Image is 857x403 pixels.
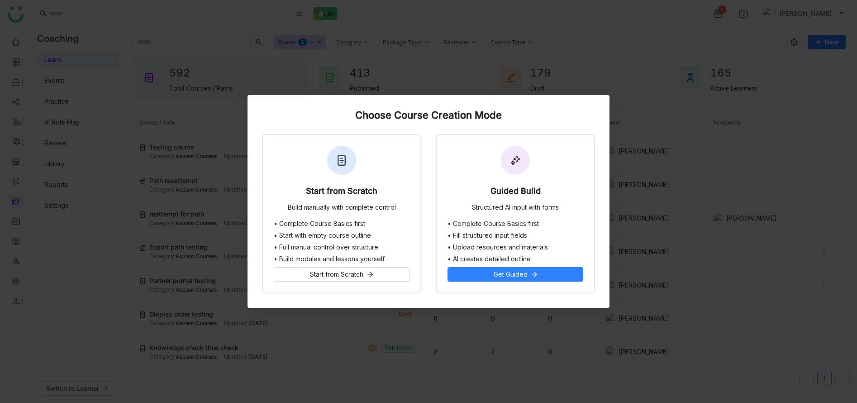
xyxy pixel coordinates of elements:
button: Start from Scratch [274,267,409,282]
li: • Build modules and lessons yourself [274,255,409,263]
div: Guided Build [490,187,541,199]
div: Structured AI input with forms [472,204,559,213]
button: Get Guided [448,267,583,282]
li: • Full manual control over structure [274,244,409,251]
li: • Start with empty course outline [274,232,409,239]
li: • Fill structured input fields [448,232,583,239]
li: • AI creates detailed outline [448,255,583,263]
li: • Upload resources and materials [448,244,583,251]
div: Choose Course Creation Mode [262,110,595,120]
button: Close [585,95,609,120]
span: Start from Scratch [310,269,363,279]
div: Build manually with complete control [288,204,396,213]
div: Start from Scratch [306,187,377,199]
span: Get Guided [494,269,528,279]
li: • Complete Course Basics first [448,220,583,227]
li: • Complete Course Basics first [274,220,409,227]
